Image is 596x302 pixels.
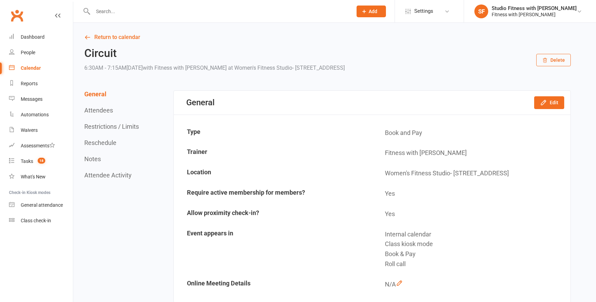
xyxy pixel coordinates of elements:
span: Settings [414,3,433,19]
div: Studio Fitness with [PERSON_NAME] [492,5,577,11]
button: Notes [84,155,101,163]
div: Fitness with [PERSON_NAME] [492,11,577,18]
td: Book and Pay [372,123,570,143]
span: at Women's Fitness Studio- [STREET_ADDRESS] [228,65,345,71]
td: Trainer [174,143,372,163]
div: 6:30AM - 7:15AM[DATE] [84,63,345,73]
td: Fitness with [PERSON_NAME] [372,143,570,163]
td: Location [174,164,372,183]
div: Waivers [21,127,38,133]
a: General attendance kiosk mode [9,197,73,213]
button: Add [357,6,386,17]
button: Delete [536,54,571,66]
a: What's New [9,169,73,185]
a: Reports [9,76,73,91]
div: SF [474,4,488,18]
a: Return to calendar [84,32,571,42]
div: Calendar [21,65,41,71]
div: Reports [21,81,38,86]
button: Reschedule [84,139,116,146]
a: Automations [9,107,73,123]
input: Search... [91,7,348,16]
a: Waivers [9,123,73,138]
a: Clubworx [8,7,26,24]
div: Class kiosk mode [385,239,565,249]
a: People [9,45,73,60]
td: Online Meeting Details [174,275,372,294]
span: 18 [38,158,45,164]
div: Roll call [385,259,565,269]
div: Class check-in [21,218,51,223]
a: Assessments [9,138,73,154]
div: Assessments [21,143,55,148]
div: Tasks [21,158,33,164]
button: General [84,90,106,98]
a: Class kiosk mode [9,213,73,228]
button: Restrictions / Limits [84,123,139,130]
td: Require active membership for members? [174,184,372,204]
span: Add [369,9,377,14]
div: General [186,98,215,107]
td: Type [174,123,372,143]
td: Women's Fitness Studio- [STREET_ADDRESS] [372,164,570,183]
div: Automations [21,112,49,117]
a: Dashboard [9,29,73,45]
div: Messages [21,96,42,102]
td: Allow proximity check-in? [174,204,372,224]
div: Internal calendar [385,230,565,240]
div: General attendance [21,202,63,208]
div: N/A [385,280,565,290]
a: Tasks 18 [9,154,73,169]
h2: Circuit [84,47,345,59]
div: Book & Pay [385,249,565,259]
span: with Fitness with [PERSON_NAME] [143,65,227,71]
button: Attendees [84,107,113,114]
button: Edit [534,96,564,109]
a: Calendar [9,60,73,76]
div: People [21,50,35,55]
td: Yes [372,184,570,204]
button: Attendee Activity [84,172,132,179]
td: Yes [372,204,570,224]
td: Event appears in [174,225,372,274]
div: What's New [21,174,46,179]
div: Dashboard [21,34,45,40]
a: Messages [9,91,73,107]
